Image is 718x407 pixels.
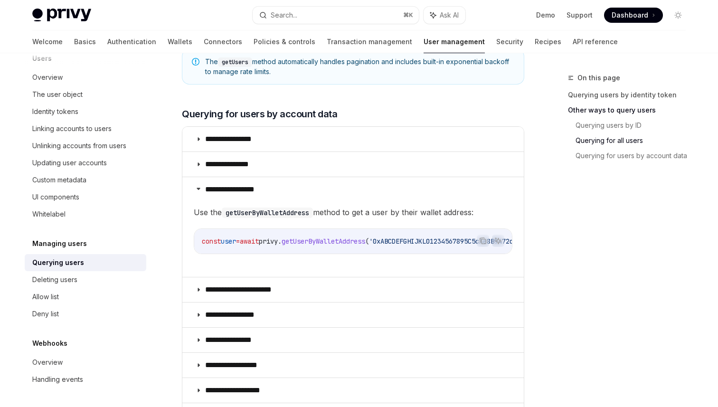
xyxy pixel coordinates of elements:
[492,235,504,247] button: Ask AI
[496,30,523,53] a: Security
[278,237,282,246] span: .
[568,87,693,103] a: Querying users by identity token
[259,237,278,246] span: privy
[535,30,561,53] a: Recipes
[573,30,618,53] a: API reference
[32,238,87,249] h5: Managing users
[25,103,146,120] a: Identity tokens
[440,10,459,20] span: Ask AI
[25,354,146,371] a: Overview
[254,30,315,53] a: Policies & controls
[424,30,485,53] a: User management
[168,30,192,53] a: Wallets
[576,133,693,148] a: Querying for all users
[32,174,86,186] div: Custom metadata
[403,11,413,19] span: ⌘ K
[25,305,146,322] a: Deny list
[182,177,524,277] details: **** **** **** **Use thegetUserByWalletAddressmethod to get a user by their wallet address:Copy t...
[567,10,593,20] a: Support
[202,237,221,246] span: const
[32,30,63,53] a: Welcome
[222,208,313,218] code: getUserByWalletAddress
[327,30,412,53] a: Transaction management
[365,237,369,246] span: (
[32,157,107,169] div: Updating user accounts
[205,57,514,76] span: The method automatically handles pagination and includes built-in exponential backoff to manage r...
[25,154,146,171] a: Updating user accounts
[32,338,67,349] h5: Webhooks
[577,72,620,84] span: On this page
[194,206,512,219] span: Use the method to get a user by their wallet address:
[182,107,337,121] span: Querying for users by account data
[32,257,84,268] div: Querying users
[568,103,693,118] a: Other ways to query users
[25,120,146,137] a: Linking accounts to users
[32,308,59,320] div: Deny list
[32,208,66,220] div: Whitelabel
[32,9,91,22] img: light logo
[424,7,465,24] button: Ask AI
[604,8,663,23] a: Dashboard
[218,57,252,67] code: getUsers
[25,206,146,223] a: Whitelabel
[271,9,297,21] div: Search...
[32,274,77,285] div: Deleting users
[25,171,146,189] a: Custom metadata
[576,148,693,163] a: Querying for users by account data
[671,8,686,23] button: Toggle dark mode
[477,235,489,247] button: Copy the contents from the code block
[25,371,146,388] a: Handling events
[32,357,63,368] div: Overview
[32,123,112,134] div: Linking accounts to users
[25,137,146,154] a: Unlinking accounts from users
[32,291,59,303] div: Allow list
[612,10,648,20] span: Dashboard
[32,191,79,203] div: UI components
[282,237,365,246] span: getUserByWalletAddress
[576,118,693,133] a: Querying users by ID
[25,288,146,305] a: Allow list
[192,58,199,66] svg: Note
[25,189,146,206] a: UI components
[253,7,419,24] button: Search...⌘K
[369,237,536,246] span: '0xABCDEFGHIJKL01234567895C5cAe8B9472c14328'
[32,140,126,151] div: Unlinking accounts from users
[32,106,78,117] div: Identity tokens
[32,89,83,100] div: The user object
[25,271,146,288] a: Deleting users
[32,72,63,83] div: Overview
[32,374,83,385] div: Handling events
[25,254,146,271] a: Querying users
[221,237,236,246] span: user
[204,30,242,53] a: Connectors
[74,30,96,53] a: Basics
[25,86,146,103] a: The user object
[107,30,156,53] a: Authentication
[236,237,240,246] span: =
[240,237,259,246] span: await
[25,69,146,86] a: Overview
[536,10,555,20] a: Demo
